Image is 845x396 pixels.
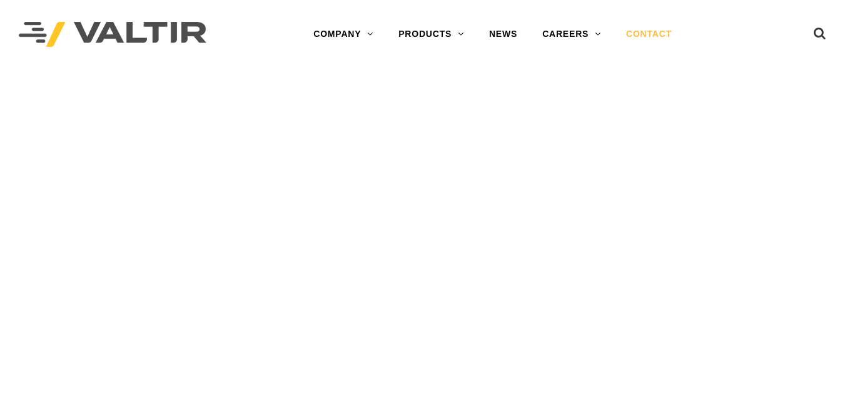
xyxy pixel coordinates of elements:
a: COMPANY [301,22,386,47]
a: CONTACT [614,22,684,47]
a: PRODUCTS [386,22,477,47]
a: CAREERS [530,22,614,47]
img: Valtir [19,22,206,48]
a: NEWS [477,22,530,47]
